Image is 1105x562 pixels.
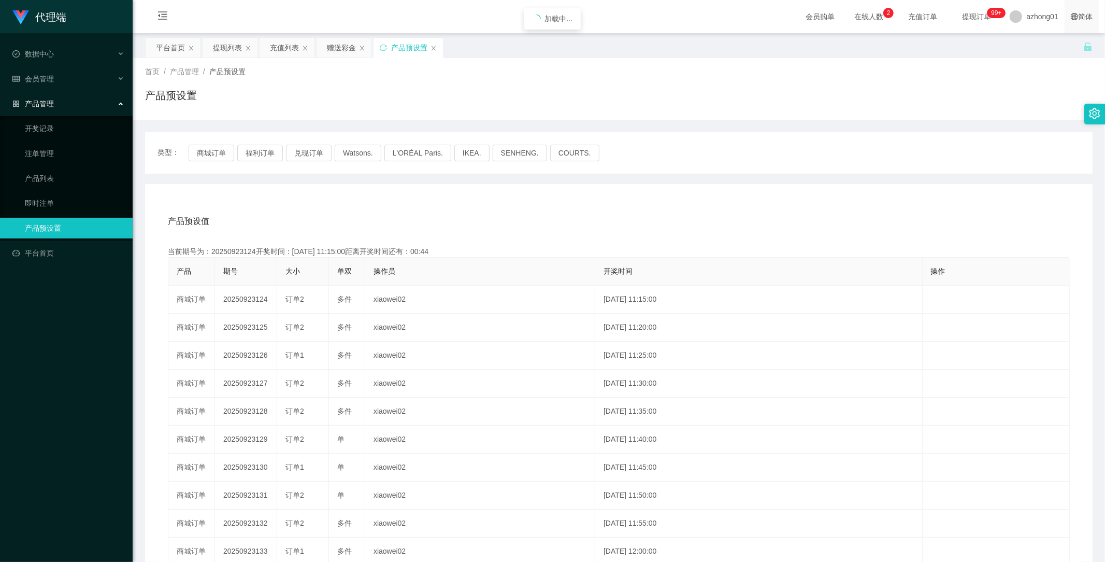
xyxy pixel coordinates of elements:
[189,145,234,161] button: 商城订单
[883,8,894,18] sup: 2
[849,13,888,20] span: 在线人数
[365,286,595,314] td: xiaowei02
[215,286,277,314] td: 20250923124
[168,370,215,398] td: 商城订单
[188,45,194,51] i: 图标: close
[595,454,923,482] td: [DATE] 11:45:00
[215,454,277,482] td: 20250923130
[215,398,277,426] td: 20250923128
[365,342,595,370] td: xiaowei02
[12,75,54,83] span: 会员管理
[533,15,541,23] i: icon: loading
[1089,108,1100,119] i: 图标: setting
[595,314,923,342] td: [DATE] 11:20:00
[384,145,451,161] button: L'ORÉAL Paris.
[1071,13,1078,20] i: 图标: global
[335,145,381,161] button: Watsons.
[12,10,29,25] img: logo.9652507e.png
[903,13,942,20] span: 充值订单
[595,482,923,510] td: [DATE] 11:50:00
[145,67,160,76] span: 首页
[957,13,996,20] span: 提现订单
[391,38,427,58] div: 产品预设置
[595,286,923,314] td: [DATE] 11:15:00
[286,145,332,161] button: 兑现订单
[545,15,573,23] span: 加载中...
[215,342,277,370] td: 20250923126
[157,145,189,161] span: 类型：
[215,370,277,398] td: 20250923127
[327,38,356,58] div: 赠送彩金
[1083,42,1093,51] i: 图标: unlock
[285,323,304,331] span: 订单2
[302,45,308,51] i: 图标: close
[365,510,595,538] td: xiaowei02
[145,88,197,103] h1: 产品预设置
[285,491,304,499] span: 订单2
[25,143,124,164] a: 注单管理
[215,314,277,342] td: 20250923125
[170,67,199,76] span: 产品管理
[337,519,352,527] span: 多件
[168,215,209,228] span: 产品预设值
[359,45,365,51] i: 图标: close
[285,267,300,275] span: 大小
[365,482,595,510] td: xiaowei02
[168,246,1070,257] div: 当前期号为：20250923124开奖时间：[DATE] 11:15:00距离开奖时间还有：00:44
[374,267,395,275] span: 操作员
[337,435,345,443] span: 单
[213,38,242,58] div: 提现列表
[595,398,923,426] td: [DATE] 11:35:00
[454,145,490,161] button: IKEA.
[237,145,283,161] button: 福利订单
[12,243,124,263] a: 图标: dashboard平台首页
[25,218,124,238] a: 产品预设置
[493,145,547,161] button: SENHENG.
[12,50,20,58] i: 图标: check-circle-o
[223,267,238,275] span: 期号
[168,398,215,426] td: 商城订单
[550,145,599,161] button: COURTS.
[12,100,20,107] i: 图标: appstore-o
[285,295,304,303] span: 订单2
[285,435,304,443] span: 订单2
[25,168,124,189] a: 产品列表
[887,8,891,18] p: 2
[168,510,215,538] td: 商城订单
[365,398,595,426] td: xiaowei02
[12,75,20,82] i: 图标: table
[12,50,54,58] span: 数据中心
[365,426,595,454] td: xiaowei02
[168,426,215,454] td: 商城订单
[365,314,595,342] td: xiaowei02
[215,482,277,510] td: 20250923131
[987,8,1006,18] sup: 1202
[285,519,304,527] span: 订单2
[270,38,299,58] div: 充值列表
[604,267,633,275] span: 开奖时间
[430,45,437,51] i: 图标: close
[595,342,923,370] td: [DATE] 11:25:00
[285,407,304,415] span: 订单2
[337,379,352,387] span: 多件
[285,379,304,387] span: 订单2
[209,67,246,76] span: 产品预设置
[156,38,185,58] div: 平台首页
[337,463,345,471] span: 单
[285,463,304,471] span: 订单1
[25,118,124,139] a: 开奖记录
[35,1,66,34] h1: 代理端
[931,267,945,275] span: 操作
[337,295,352,303] span: 多件
[215,510,277,538] td: 20250923132
[285,547,304,555] span: 订单1
[215,426,277,454] td: 20250923129
[168,286,215,314] td: 商城订单
[337,547,352,555] span: 多件
[337,351,352,359] span: 多件
[365,454,595,482] td: xiaowei02
[337,323,352,331] span: 多件
[145,1,180,34] i: 图标: menu-fold
[168,454,215,482] td: 商城订单
[365,370,595,398] td: xiaowei02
